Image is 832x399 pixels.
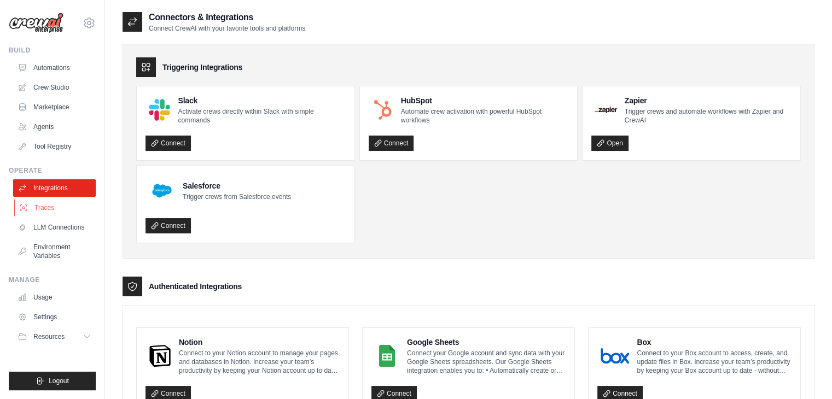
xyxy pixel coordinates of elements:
[407,337,566,348] h4: Google Sheets
[601,345,629,367] img: Box Logo
[13,59,96,77] a: Automations
[372,99,393,120] img: HubSpot Logo
[13,219,96,236] a: LLM Connections
[401,107,569,125] p: Automate crew activation with powerful HubSpot workflows
[9,275,96,284] div: Manage
[401,95,569,106] h4: HubSpot
[13,179,96,197] a: Integrations
[9,13,63,33] img: Logo
[49,377,69,385] span: Logout
[162,62,242,73] h3: Triggering Integrations
[149,281,242,292] h3: Authenticated Integrations
[179,337,340,348] h4: Notion
[625,95,792,106] h4: Zapier
[179,349,340,375] p: Connect to your Notion account to manage your pages and databases in Notion. Increase your team’s...
[375,345,399,367] img: Google Sheets Logo
[33,332,65,341] span: Resources
[149,99,170,120] img: Slack Logo
[13,308,96,326] a: Settings
[9,46,96,55] div: Build
[637,349,792,375] p: Connect to your Box account to access, create, and update files in Box. Increase your team’s prod...
[178,95,345,106] h4: Slack
[637,337,792,348] h4: Box
[13,118,96,136] a: Agents
[369,136,414,151] a: Connect
[9,372,96,390] button: Logout
[13,238,96,265] a: Environment Variables
[13,98,96,116] a: Marketplace
[178,107,345,125] p: Activate crews directly within Slack with simple commands
[149,11,305,24] h2: Connectors & Integrations
[146,136,191,151] a: Connect
[9,166,96,175] div: Operate
[595,107,616,113] img: Zapier Logo
[14,199,97,216] a: Traces
[149,345,171,367] img: Notion Logo
[591,136,628,151] a: Open
[149,24,305,33] p: Connect CrewAI with your favorite tools and platforms
[149,178,175,204] img: Salesforce Logo
[183,180,291,191] h4: Salesforce
[625,107,792,125] p: Trigger crews and automate workflows with Zapier and CrewAI
[146,218,191,233] a: Connect
[407,349,566,375] p: Connect your Google account and sync data with your Google Sheets spreadsheets. Our Google Sheets...
[13,79,96,96] a: Crew Studio
[183,192,291,201] p: Trigger crews from Salesforce events
[13,328,96,345] button: Resources
[13,138,96,155] a: Tool Registry
[13,289,96,306] a: Usage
